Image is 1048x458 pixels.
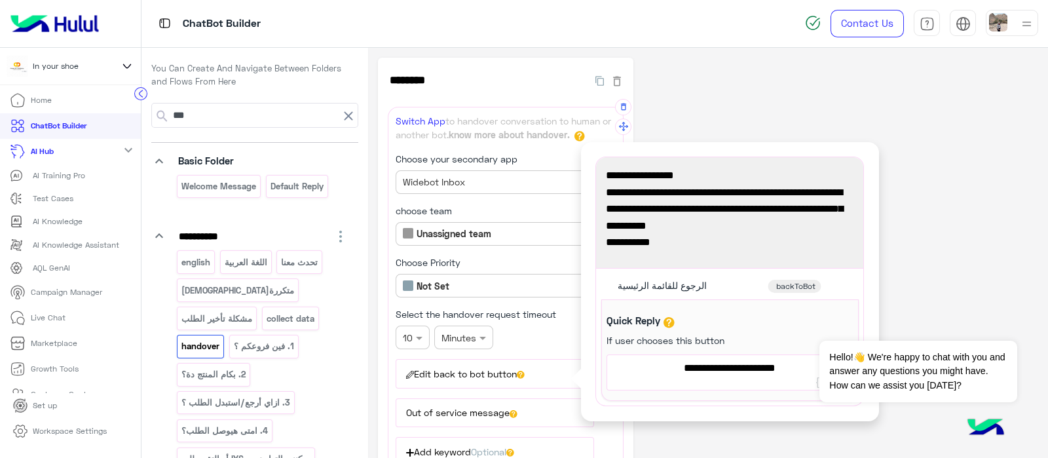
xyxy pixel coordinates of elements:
[618,280,707,292] span: الرجوع للقائمة الرئيسية
[181,423,269,438] p: 4. امتى هيوصل الطلب؟
[589,73,610,88] button: Duplicate Flow
[606,184,853,235] span: سيقوم [DATE] أعضاء فريقنا بمراجعتها والرد عليك خلال يوم عمل واحد. *فريق [PERSON_NAME] يعمل من [DA...
[607,354,853,391] div: الرجوع للقائمة الرئيسية
[33,262,70,274] p: AQL GenAI
[3,419,117,444] a: Workspace Settings
[1019,16,1035,32] img: profile
[223,255,268,270] p: اللغة العربية
[989,13,1007,31] img: userImage
[269,179,324,194] p: Default reply
[183,15,261,33] p: ChatBot Builder
[607,315,664,328] h6: Quick Reply
[396,153,517,166] label: Choose your secondary app
[768,280,821,293] div: backToBot
[33,170,85,181] p: AI Training Pro
[956,16,971,31] img: tab
[610,73,624,88] button: Delete Flow
[31,145,54,157] p: AI Hub
[33,400,57,411] p: Set up
[151,153,167,169] i: keyboard_arrow_down
[396,398,594,427] button: Out of service message
[449,129,570,140] a: know more about handover.
[914,10,940,37] a: tab
[181,179,257,194] p: Welcome Message
[33,193,73,204] p: Test Cases
[805,15,821,31] img: spinner
[606,234,853,251] span: يومك سعيد ✌
[607,334,724,347] label: If user chooses this button
[31,94,52,106] p: Home
[615,99,631,115] button: Delete Message
[396,205,452,218] label: choose team
[33,60,79,72] span: In your shoe
[396,359,594,388] button: Edit back to bot button
[815,376,829,389] button: Add user attribute
[396,114,616,142] p: to handover conversation to human or another bot.
[31,337,77,349] p: Marketplace
[233,339,295,354] p: 1. فين فروعكم ؟
[31,363,79,375] p: Growth Tools
[280,255,319,270] p: تحدث معنا
[33,425,107,437] p: Workspace Settings
[31,286,102,298] p: Campaign Manager
[31,389,94,400] p: Customer Center
[471,446,506,457] span: Optional
[963,406,1009,451] img: hulul-logo.png
[181,339,221,354] p: handover
[606,167,853,184] span: رسالتك وصلت لنا!
[265,311,315,326] p: collect data
[7,56,28,77] img: 300744643126508
[151,62,358,88] p: You Can Create And Navigate Between Folders and Flows From Here
[31,312,65,324] p: Live Chat
[396,309,556,321] label: Select the handover request timeout
[831,10,904,37] a: Contact Us
[612,360,848,377] span: الرجوع للقائمة الرئيسية
[178,155,234,166] span: Basic Folder
[3,393,67,419] a: Set up
[181,395,291,410] p: 3. ازاي أرجع/استبدل الطلب ؟
[157,15,173,31] img: tab
[121,142,136,158] mat-icon: expand_more
[5,10,104,37] img: Logo
[819,341,1017,402] span: Hello!👋 We're happy to chat with you and answer any questions you might have. How can we assist y...
[33,239,119,251] p: AI Knowledge Assistant
[615,119,631,135] button: Drag
[33,216,83,227] p: AI Knowledge
[776,281,815,292] span: backToBot
[920,16,935,31] img: tab
[181,311,253,326] p: مشكلة تأخير الطلب
[181,255,212,270] p: english
[31,120,86,132] p: ChatBot Builder
[396,257,460,269] label: Choose Priority
[151,228,167,244] i: keyboard_arrow_down
[396,115,445,126] span: Switch App
[181,367,247,382] p: 2. بكام المنتج دة؟
[181,283,295,298] p: الأسئلة المتكررة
